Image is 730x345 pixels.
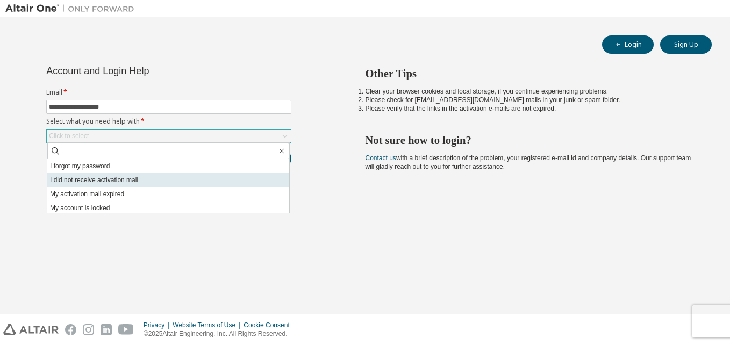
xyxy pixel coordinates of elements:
[3,324,59,335] img: altair_logo.svg
[173,321,244,329] div: Website Terms of Use
[46,88,291,97] label: Email
[366,154,396,162] a: Contact us
[83,324,94,335] img: instagram.svg
[244,321,296,329] div: Cookie Consent
[366,133,693,147] h2: Not sure how to login?
[46,67,242,75] div: Account and Login Help
[144,321,173,329] div: Privacy
[118,324,134,335] img: youtube.svg
[660,35,712,54] button: Sign Up
[101,324,112,335] img: linkedin.svg
[49,132,89,140] div: Click to select
[602,35,654,54] button: Login
[65,324,76,335] img: facebook.svg
[47,130,291,142] div: Click to select
[47,159,289,173] li: I forgot my password
[5,3,140,14] img: Altair One
[366,96,693,104] li: Please check for [EMAIL_ADDRESS][DOMAIN_NAME] mails in your junk or spam folder.
[144,329,296,339] p: © 2025 Altair Engineering, Inc. All Rights Reserved.
[366,104,693,113] li: Please verify that the links in the activation e-mails are not expired.
[366,154,691,170] span: with a brief description of the problem, your registered e-mail id and company details. Our suppo...
[366,87,693,96] li: Clear your browser cookies and local storage, if you continue experiencing problems.
[46,117,291,126] label: Select what you need help with
[366,67,693,81] h2: Other Tips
